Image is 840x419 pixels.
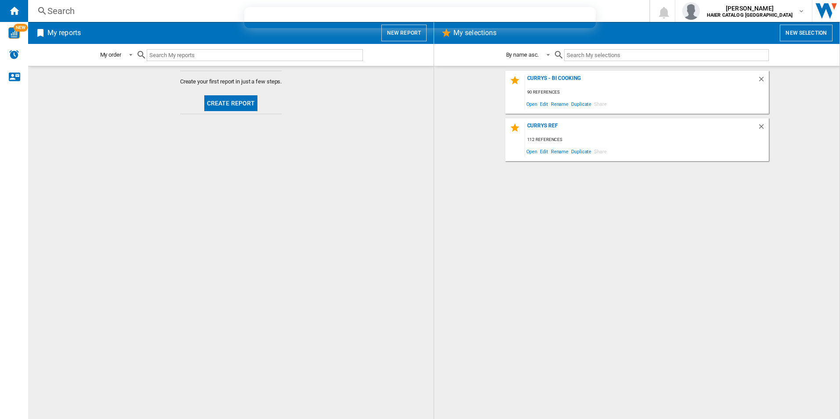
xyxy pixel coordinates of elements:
span: Duplicate [570,98,593,110]
span: Open [525,145,539,157]
div: Currys Ref [525,123,757,134]
div: 112 references [525,134,769,145]
div: Delete [757,75,769,87]
button: Create report [204,95,258,111]
input: Search My reports [147,49,363,61]
iframe: Intercom live chat banner [244,7,596,28]
div: Delete [757,123,769,134]
span: Edit [539,145,550,157]
span: Edit [539,98,550,110]
span: [PERSON_NAME] [707,4,793,13]
div: My order [100,51,121,58]
span: Create your first report in just a few steps. [180,78,282,86]
input: Search My selections [564,49,768,61]
h2: My selections [452,25,498,41]
div: 90 references [525,87,769,98]
img: profile.jpg [682,2,700,20]
span: Share [593,145,608,157]
div: By name asc. [506,51,539,58]
div: Currys - Bi Cooking [525,75,757,87]
span: Rename [550,98,570,110]
img: alerts-logo.svg [9,49,19,60]
button: New selection [780,25,833,41]
div: Search [47,5,626,17]
b: HAIER CATALOG [GEOGRAPHIC_DATA] [707,12,793,18]
h2: My reports [46,25,83,41]
span: Duplicate [570,145,593,157]
button: New report [381,25,427,41]
span: NEW [14,24,28,32]
span: Rename [550,145,570,157]
img: wise-card.svg [8,27,20,39]
span: Share [593,98,608,110]
span: Open [525,98,539,110]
